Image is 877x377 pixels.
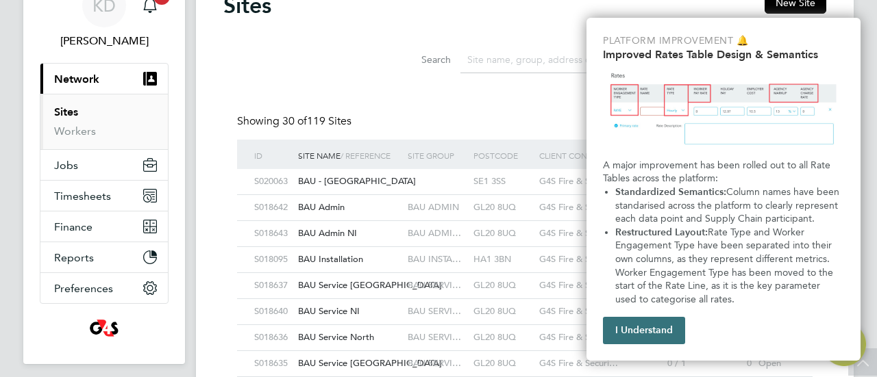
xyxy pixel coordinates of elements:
img: g4sssuk-logo-retina.png [87,317,122,339]
span: BAU - [GEOGRAPHIC_DATA] [298,175,416,187]
span: BAU Service NI [298,305,360,317]
strong: Restructured Layout: [615,226,708,238]
div: Open [755,351,799,376]
input: Site name, group, address or client config [460,47,660,73]
div: Postcode [470,140,536,171]
div: Client Config [536,140,623,171]
span: / Reference [341,150,391,161]
span: Timesheets [54,190,111,203]
div: S018095 [251,247,295,272]
span: BAU ADMI… [408,227,461,239]
span: 30 of [282,114,307,128]
span: Network [54,73,99,86]
div: GL20 8UQ [470,273,536,298]
label: Search [389,53,451,66]
button: I Understand [603,317,685,344]
span: G4S Fire & Securi… [539,357,618,369]
span: G4S Fire & Securi… [539,201,618,213]
span: G4S Fire & Securi… [539,305,618,317]
h2: Improved Rates Table Design & Semantics [603,48,844,61]
span: BAU Installation [298,253,363,265]
span: G4S Fire & Securi… [539,253,618,265]
span: Kelly Dedman [40,33,169,49]
span: Rate Type and Worker Engagement Type have been separated into their own columns, as they represen... [615,226,836,305]
div: 0 / 1 [623,351,689,376]
a: Sites [54,105,78,118]
span: BAU SERVI… [408,305,461,317]
div: GL20 8UQ [470,221,536,246]
div: ID [251,140,295,171]
div: S018643 [251,221,295,246]
p: Platform Improvement 🔔 [603,34,844,48]
div: S018637 [251,273,295,298]
div: GL20 8UQ [470,195,536,220]
strong: Standardized Semantics: [615,186,726,198]
span: Column names have been standarised across the platform to clearly represent each data point and S... [615,186,842,224]
span: Reports [54,251,94,264]
div: GL20 8UQ [470,325,536,350]
span: G4S Fire & Securi… [539,331,618,343]
img: Updated Rates Table Design & Semantics [603,66,844,153]
div: GL20 8UQ [470,299,536,324]
span: BAU Admin [298,201,345,213]
span: BAU Service [GEOGRAPHIC_DATA] [298,279,442,291]
a: Workers [54,125,96,138]
div: Site Name [295,140,404,171]
span: Preferences [54,282,113,295]
div: S020063 [251,169,295,194]
span: BAU Service [GEOGRAPHIC_DATA] [298,357,442,369]
span: Finance [54,220,92,233]
div: Showing [237,114,354,129]
p: A major improvement has been rolled out to all Rate Tables across the platform: [603,159,844,185]
span: BAU ADMIN [408,201,459,213]
div: S018642 [251,195,295,220]
span: BAU SERVI… [408,331,461,343]
span: BAU Admin NI [298,227,357,239]
span: BAU SERVI… [408,279,461,291]
span: G4S Fire & Securi… [539,175,618,187]
div: S018640 [251,299,295,324]
span: Jobs [54,159,78,172]
div: Site Group [404,140,470,171]
span: G4S Fire & Securi… [539,279,618,291]
div: 0 [689,351,755,376]
div: Improved Rate Table Semantics [586,18,861,361]
span: BAU Service North [298,331,374,343]
div: GL20 8UQ [470,351,536,376]
div: SE1 3SS [470,169,536,194]
a: Go to home page [40,317,169,339]
div: HA1 3BN [470,247,536,272]
span: BAU INSTA… [408,253,461,265]
div: S018635 [251,351,295,376]
span: BAU SERVI… [408,357,461,369]
span: 119 Sites [282,114,351,128]
span: G4S Fire & Securi… [539,227,618,239]
div: S018636 [251,325,295,350]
